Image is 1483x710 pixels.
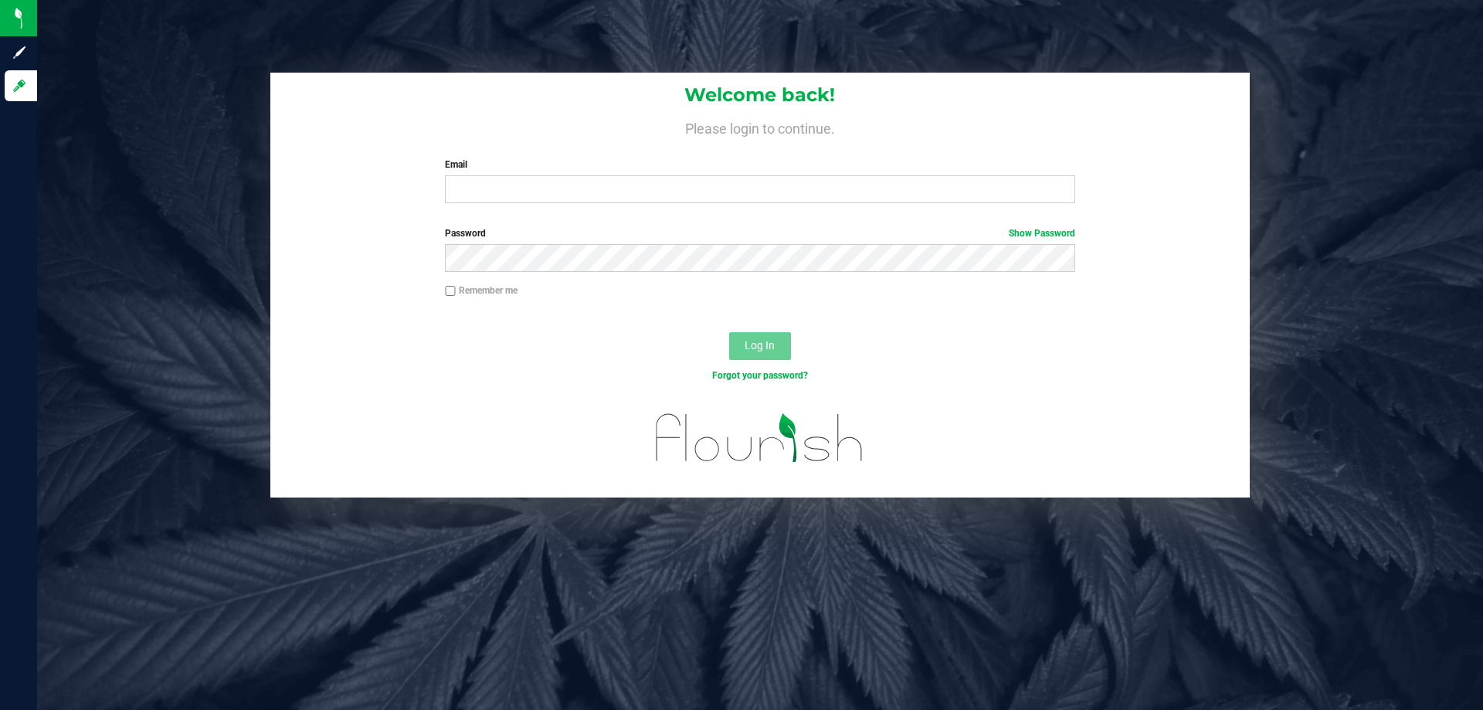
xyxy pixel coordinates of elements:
[445,228,486,239] span: Password
[745,339,775,352] span: Log In
[729,332,791,360] button: Log In
[712,370,808,381] a: Forgot your password?
[270,85,1250,105] h1: Welcome back!
[445,286,456,297] input: Remember me
[445,284,518,297] label: Remember me
[445,158,1074,172] label: Email
[637,399,882,477] img: flourish_logo.svg
[1009,228,1075,239] a: Show Password
[12,45,27,60] inline-svg: Sign up
[270,117,1250,136] h4: Please login to continue.
[12,78,27,93] inline-svg: Log in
